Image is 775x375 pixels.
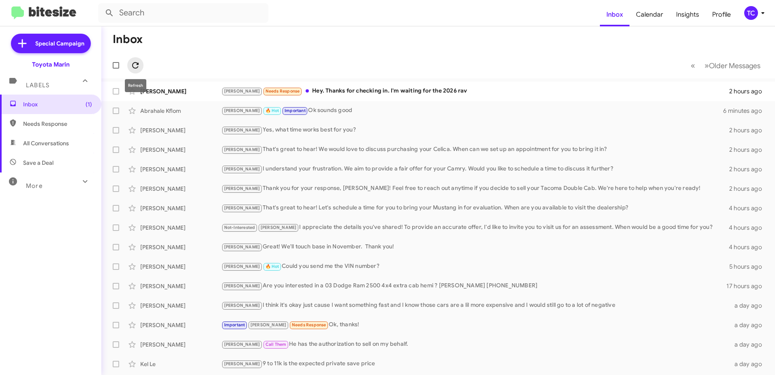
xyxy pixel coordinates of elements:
[737,6,766,20] button: TC
[221,340,730,349] div: He has the authorization to sell on my behalf.
[35,39,84,47] span: Special Campaign
[729,87,769,95] div: 2 hours ago
[140,243,221,251] div: [PERSON_NAME]
[140,341,221,349] div: [PERSON_NAME]
[140,146,221,154] div: [PERSON_NAME]
[224,186,260,191] span: [PERSON_NAME]
[140,263,221,271] div: [PERSON_NAME]
[224,322,245,328] span: Important
[224,264,260,269] span: [PERSON_NAME]
[729,243,769,251] div: 4 hours ago
[709,61,760,70] span: Older Messages
[140,302,221,310] div: [PERSON_NAME]
[729,204,769,212] div: 4 hours ago
[140,87,221,95] div: [PERSON_NAME]
[140,107,221,115] div: Abrahale Kflom
[23,120,92,128] span: Needs Response
[23,100,92,108] span: Inbox
[729,146,769,154] div: 2 hours ago
[221,301,730,310] div: I think it's okay just cause I want something fast and I know those cars are a lil more expensive...
[224,303,260,308] span: [PERSON_NAME]
[221,242,729,252] div: Great! We'll touch base in November. Thank you!
[730,321,769,329] div: a day ago
[221,106,723,115] div: Ok sounds good
[265,88,300,94] span: Needs Response
[744,6,758,20] div: TC
[221,223,729,232] div: I appreciate the details you've shared! To provide an accurate offer, I'd like to invite you to v...
[686,57,765,74] nav: Page navigation example
[729,165,769,173] div: 2 hours ago
[224,147,260,152] span: [PERSON_NAME]
[224,361,260,366] span: [PERSON_NAME]
[730,360,769,368] div: a day ago
[686,57,700,74] button: Previous
[250,322,287,328] span: [PERSON_NAME]
[292,322,326,328] span: Needs Response
[265,342,287,347] span: Call Them
[221,86,729,96] div: Hey. Thanks for checking in. I'm waiting for the 2026 rav
[11,34,91,53] a: Special Campaign
[98,3,268,23] input: Search
[704,60,709,71] span: »
[221,164,729,174] div: I understand your frustration. We aim to provide a fair offer for your Camry. Would you like to s...
[140,204,221,212] div: [PERSON_NAME]
[730,341,769,349] div: a day ago
[265,108,279,113] span: 🔥 Hot
[23,159,54,167] span: Save a Deal
[224,225,255,230] span: Not-Interested
[224,205,260,211] span: [PERSON_NAME]
[221,184,729,193] div: Thank you for your response, [PERSON_NAME]! Feel free to reach out anytime if you decide to sell ...
[221,125,729,135] div: Yes, what time works best for you?
[729,126,769,134] div: 2 hours ago
[221,262,729,271] div: Could you send me the VIN number?
[86,100,92,108] span: (1)
[140,282,221,290] div: [PERSON_NAME]
[221,281,726,291] div: Are you interested in a 03 Dodge Ram 2500 4x4 extra cab hemi ? [PERSON_NAME] [PHONE_NUMBER]
[700,57,765,74] button: Next
[600,3,629,26] a: Inbox
[224,244,260,250] span: [PERSON_NAME]
[730,302,769,310] div: a day ago
[224,166,260,172] span: [PERSON_NAME]
[629,3,670,26] a: Calendar
[706,3,737,26] a: Profile
[140,360,221,368] div: Kel Le
[140,165,221,173] div: [PERSON_NAME]
[125,79,146,92] div: Refresh
[729,185,769,193] div: 2 hours ago
[670,3,706,26] a: Insights
[26,182,43,190] span: More
[221,145,729,154] div: That's great to hear! We would love to discuss purchasing your Celica. When can we set up an appo...
[224,342,260,347] span: [PERSON_NAME]
[32,60,70,69] div: Toyota Marin
[23,139,69,147] span: All Conversations
[261,225,297,230] span: [PERSON_NAME]
[265,264,279,269] span: 🔥 Hot
[140,126,221,134] div: [PERSON_NAME]
[224,88,260,94] span: [PERSON_NAME]
[221,359,730,369] div: 9 to 11k is the expected private save price
[140,224,221,232] div: [PERSON_NAME]
[140,185,221,193] div: [PERSON_NAME]
[729,263,769,271] div: 5 hours ago
[221,203,729,213] div: That's great to hear! Let's schedule a time for you to bring your Mustang in for evaluation. When...
[285,108,306,113] span: Important
[691,60,695,71] span: «
[726,282,769,290] div: 17 hours ago
[729,224,769,232] div: 4 hours ago
[221,320,730,330] div: Ok, thanks!
[224,108,260,113] span: [PERSON_NAME]
[723,107,769,115] div: 6 minutes ago
[26,82,49,89] span: Labels
[224,283,260,289] span: [PERSON_NAME]
[224,127,260,133] span: [PERSON_NAME]
[113,33,143,46] h1: Inbox
[140,321,221,329] div: [PERSON_NAME]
